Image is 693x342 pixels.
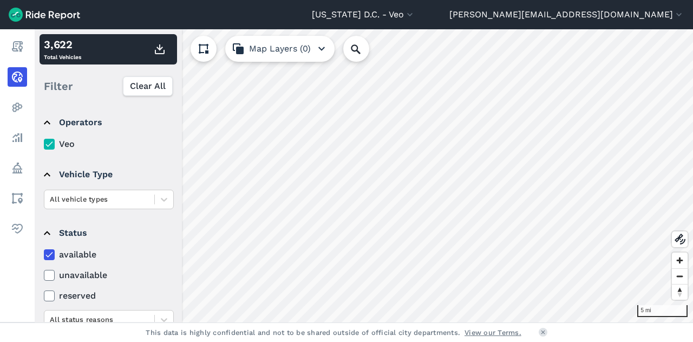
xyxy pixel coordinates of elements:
button: [US_STATE] D.C. - Veo [312,8,415,21]
label: available [44,248,174,261]
a: Heatmaps [8,98,27,117]
button: Zoom in [672,253,688,268]
img: Ride Report [9,8,80,22]
button: Reset bearing to north [672,284,688,300]
div: 3,622 [44,36,81,53]
summary: Vehicle Type [44,159,172,190]
canvas: Map [35,29,693,322]
button: Clear All [123,76,173,96]
span: Clear All [130,80,166,93]
input: Search Location or Vehicles [343,36,387,62]
a: Analyze [8,128,27,147]
label: unavailable [44,269,174,282]
a: Areas [8,189,27,208]
label: reserved [44,289,174,302]
summary: Operators [44,107,172,138]
a: Report [8,37,27,56]
a: Realtime [8,67,27,87]
div: Total Vehicles [44,36,81,62]
a: Health [8,219,27,238]
a: View our Terms. [465,327,521,338]
label: Veo [44,138,174,151]
button: [PERSON_NAME][EMAIL_ADDRESS][DOMAIN_NAME] [449,8,684,21]
summary: Status [44,218,172,248]
a: Policy [8,158,27,178]
div: 5 mi [637,305,688,317]
button: Zoom out [672,268,688,284]
div: Filter [40,69,177,103]
button: Map Layers (0) [225,36,335,62]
